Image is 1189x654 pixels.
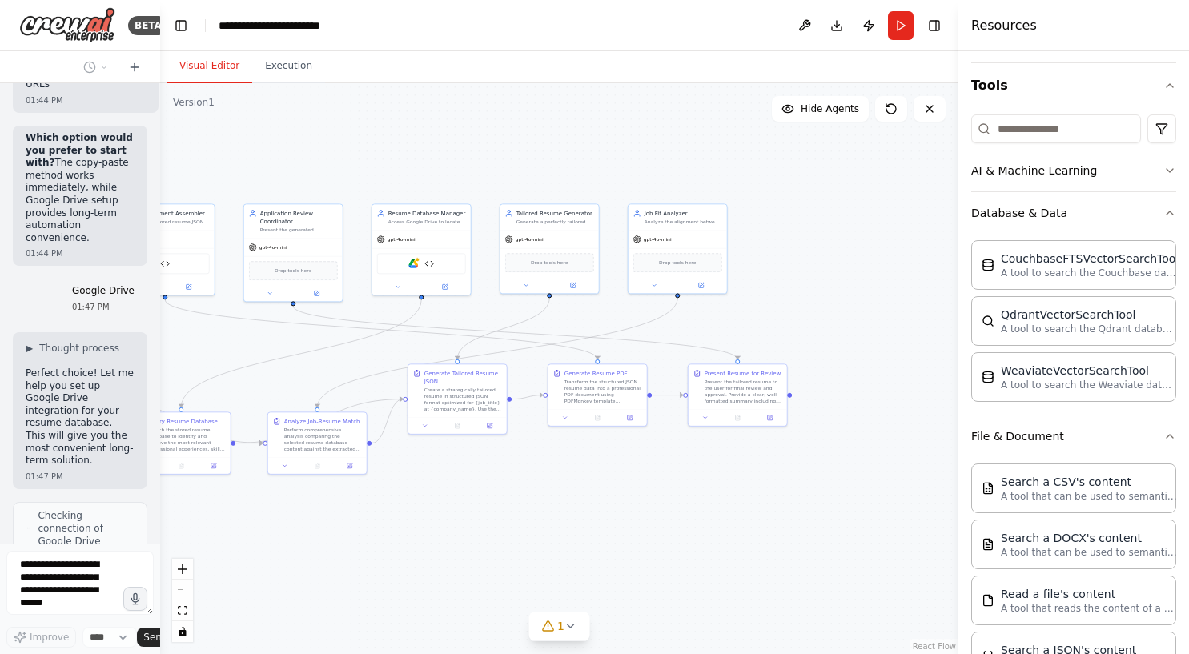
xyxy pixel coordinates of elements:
span: Improve [30,631,69,644]
div: 01:44 PM [26,94,146,106]
button: AI & Machine Learning [971,150,1176,191]
strong: Which option would you prefer to start with? [26,132,133,168]
div: BETA [128,16,168,35]
span: Thought process [39,342,119,355]
button: No output available [164,461,198,471]
img: CouchbaseFTSVectorSearchTool [982,259,994,271]
img: WeaviateVectorSearchTool [982,371,994,383]
button: File & Document [971,415,1176,457]
div: PDF Document Assembler [132,209,210,217]
g: Edge from 5fc254ed-6605-48f3-88c0-03b8e6ebe58f to 90c69460-1ea9-4968-8bc8-fb25af615e05 [453,298,553,359]
img: Logo [19,7,115,43]
textarea: To enrich screen reader interactions, please activate Accessibility in Grammarly extension settings [6,551,154,615]
p: A tool that reads the content of a file. To use this tool, provide a 'file_path' parameter with t... [1001,602,1177,615]
div: Present the tailored resume to the user for final review and approval. Provide a clear, well-form... [705,379,782,404]
button: Open in side panel [294,288,339,298]
button: No output available [300,461,334,471]
div: Tailored Resume GeneratorGenerate a perfectly tailored resume in JSON format optimized for {job_t... [500,203,600,294]
button: zoom in [172,559,193,580]
div: Application Review CoordinatorPresent the generated application materials to the user for review ... [243,203,343,302]
div: Search a CSV's content [1001,474,1177,490]
p: A tool to search the Couchbase database for relevant information on internal documents. [1001,267,1177,279]
g: Edge from 96e1e6f9-5174-4278-b3f6-5011ad49d4c4 to 01c54a4a-c724-405f-bb27-352b5cbb0943 [289,306,741,359]
div: Query Resume DatabaseSearch the stored resume database to identify and retrieve the most relevant... [131,411,231,475]
button: Open in side panel [616,413,643,423]
button: Open in side panel [678,280,724,290]
button: No output available [580,413,614,423]
p: A tool that can be used to semantic search a query from a CSV's content. [1001,490,1177,503]
img: Google Drive [408,259,418,268]
span: 1 [557,618,564,634]
div: Query Resume Database [148,417,218,425]
button: No output available [440,421,474,431]
div: Analyze Job-Resume MatchPerform comprehensive analysis comparing the selected resume database con... [267,411,368,475]
h4: Resources [971,16,1037,35]
div: Generate Resume PDFTransform the structured JSON resume data into a professional PDF document usi... [548,363,648,426]
span: Drop tools here [275,267,311,275]
button: Start a new chat [122,58,147,77]
img: DOCXSearchTool [982,538,994,551]
button: Execution [252,50,325,83]
button: Hide Agents [772,96,869,122]
img: Resume Content Manager [424,259,434,268]
button: Hide left sidebar [170,14,192,37]
div: Generate Tailored Resume JSONCreate a strategically tailored resume in structured JSON format opt... [408,363,508,434]
span: Send [143,631,167,644]
div: Access Google Drive to locate and retrieve resume PDFs from the designated resume folder. Search ... [388,219,466,225]
div: Version 1 [173,96,215,109]
div: Read a file's content [1001,586,1177,602]
div: Analyze Job-Resume Match [284,417,360,425]
img: CSVSearchTool [982,482,994,495]
button: Hide right sidebar [923,14,946,37]
div: Present Resume for ReviewPresent the tailored resume to the user for final review and approval. P... [688,363,788,426]
button: Open in side panel [166,282,211,291]
div: Transform the structured JSON resume data into a professional PDF document using PDFMonkey templa... [564,379,642,404]
p: A tool to search the Weaviate database for relevant information on internal documents. [1001,379,1177,391]
button: Open in side panel [756,413,783,423]
div: Search the stored resume database to identify and retrieve the most relevant professional experie... [148,427,226,452]
p: Google Drive [72,285,135,298]
g: Edge from 7a438891-d2fc-47a0-8c65-7d6cf32d694f to 1f1ef06b-e254-4ca9-a5e8-75988107ab28 [161,299,601,359]
button: No output available [721,413,754,423]
span: gpt-4o-mini [516,236,544,243]
p: The copy-paste method works immediately, while Google Drive setup provides long-term automation c... [26,132,135,244]
button: Tools [971,63,1176,108]
span: gpt-4o-mini [644,236,672,243]
div: React Flow controls [172,559,193,642]
g: Edge from 3f51364b-40fd-4a95-8663-85803bd16e1c to b0da5366-773d-4082-812e-3d633d3c281e [177,299,425,407]
div: Present the generated application materials to the user for review and approval. Provide clear su... [260,227,338,233]
div: Search a DOCX's content [1001,530,1177,546]
div: Database & Data [971,234,1176,415]
div: Present Resume for Review [705,369,781,377]
span: Drop tools here [659,259,696,267]
div: Convert tailored resume JSON into professional PDF using PDFMonkey template A151FE01-8E04-4F29-A1... [132,219,210,225]
div: CouchbaseFTSVectorSearchTool [1001,251,1179,267]
span: gpt-4o-mini [259,244,287,251]
span: Drop tools here [531,259,568,267]
div: 01:47 PM [72,301,135,313]
div: Job Fit Analyzer [645,209,722,217]
button: Visual Editor [167,50,252,83]
nav: breadcrumb [219,18,357,34]
img: QdrantVectorSearchTool [982,315,994,327]
button: 1 [528,612,590,641]
div: Generate a perfectly tailored resume in JSON format optimized for {job_title} at {company_name}. ... [516,219,594,225]
button: Open in side panel [422,282,468,291]
button: Open in side panel [550,280,596,290]
div: 01:44 PM [26,247,135,259]
g: Edge from bc9b8ca3-9801-411c-9ac0-59de6d57d066 to c56123d8-b6b9-4d52-9b3e-ae791dedbac7 [313,298,681,407]
button: Open in side panel [335,461,363,471]
div: Resume Database Manager [388,209,466,217]
button: toggle interactivity [172,621,193,642]
span: Checking connection of Google Drive [38,509,134,548]
g: Edge from 1f1ef06b-e254-4ca9-a5e8-75988107ab28 to 01c54a4a-c724-405f-bb27-352b5cbb0943 [652,391,683,399]
button: Click to speak your automation idea [123,587,147,611]
button: Database & Data [971,192,1176,234]
button: fit view [172,600,193,621]
button: Switch to previous chat [77,58,115,77]
img: PDFMonkey Generator [160,259,170,268]
div: Perform comprehensive analysis comparing the selected resume database content against the extract... [284,427,362,452]
g: Edge from 90c69460-1ea9-4968-8bc8-fb25af615e05 to 1f1ef06b-e254-4ca9-a5e8-75988107ab28 [512,391,543,403]
div: PDF Document AssemblerConvert tailored resume JSON into professional PDF using PDFMonkey template... [115,203,215,295]
button: ▶Thought process [26,342,119,355]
